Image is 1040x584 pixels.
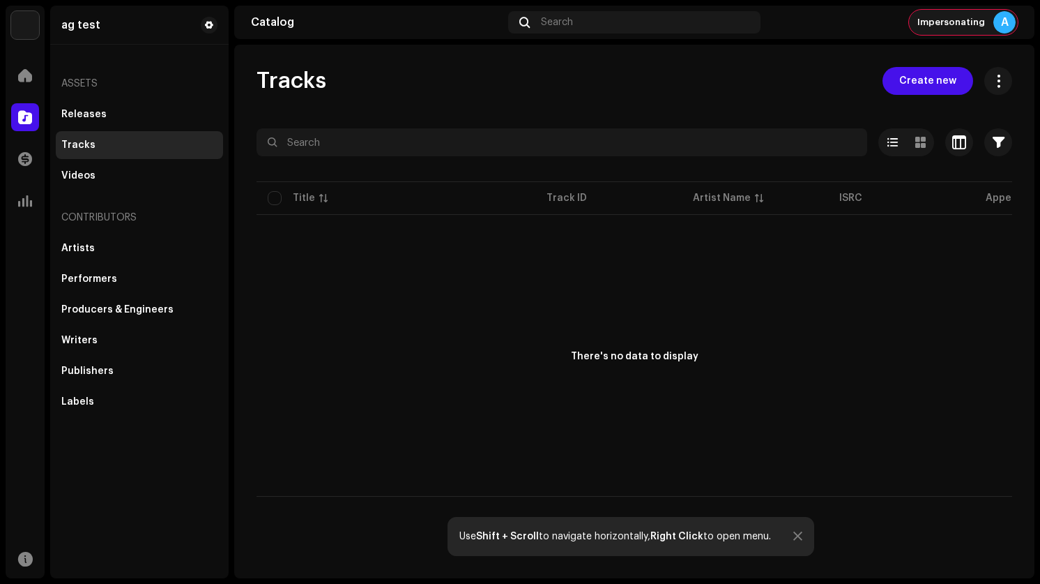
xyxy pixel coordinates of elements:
strong: Shift + Scroll [476,532,539,541]
re-m-nav-item: Publishers [56,357,223,385]
strong: Right Click [650,532,703,541]
input: Search [257,128,867,156]
span: Create new [899,67,956,95]
div: Writers [61,335,98,346]
div: Labels [61,396,94,407]
div: ag test [61,20,100,31]
re-m-nav-item: Performers [56,265,223,293]
span: Search [541,17,573,28]
button: Create new [882,67,973,95]
div: There's no data to display [571,350,698,364]
re-m-nav-item: Producers & Engineers [56,296,223,324]
div: A [993,11,1016,33]
re-m-nav-item: Artists [56,234,223,262]
re-m-nav-item: Videos [56,162,223,190]
div: Tracks [61,140,95,151]
re-a-nav-header: Assets [56,67,223,100]
re-m-nav-item: Labels [56,388,223,416]
div: Performers [61,274,117,285]
div: Catalog [251,17,503,28]
div: Use to navigate horizontally, to open menu. [459,531,771,542]
div: Producers & Engineers [61,304,174,315]
div: Releases [61,109,107,120]
span: Impersonating [917,17,985,28]
div: Videos [61,170,95,181]
div: Artists [61,243,95,254]
div: Publishers [61,366,114,377]
re-m-nav-item: Writers [56,327,223,354]
img: 714d89c9-1136-48a5-8fbd-afe438a37007 [11,11,39,39]
span: Tracks [257,67,326,95]
re-a-nav-header: Contributors [56,201,223,234]
re-m-nav-item: Releases [56,100,223,128]
re-m-nav-item: Tracks [56,131,223,159]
